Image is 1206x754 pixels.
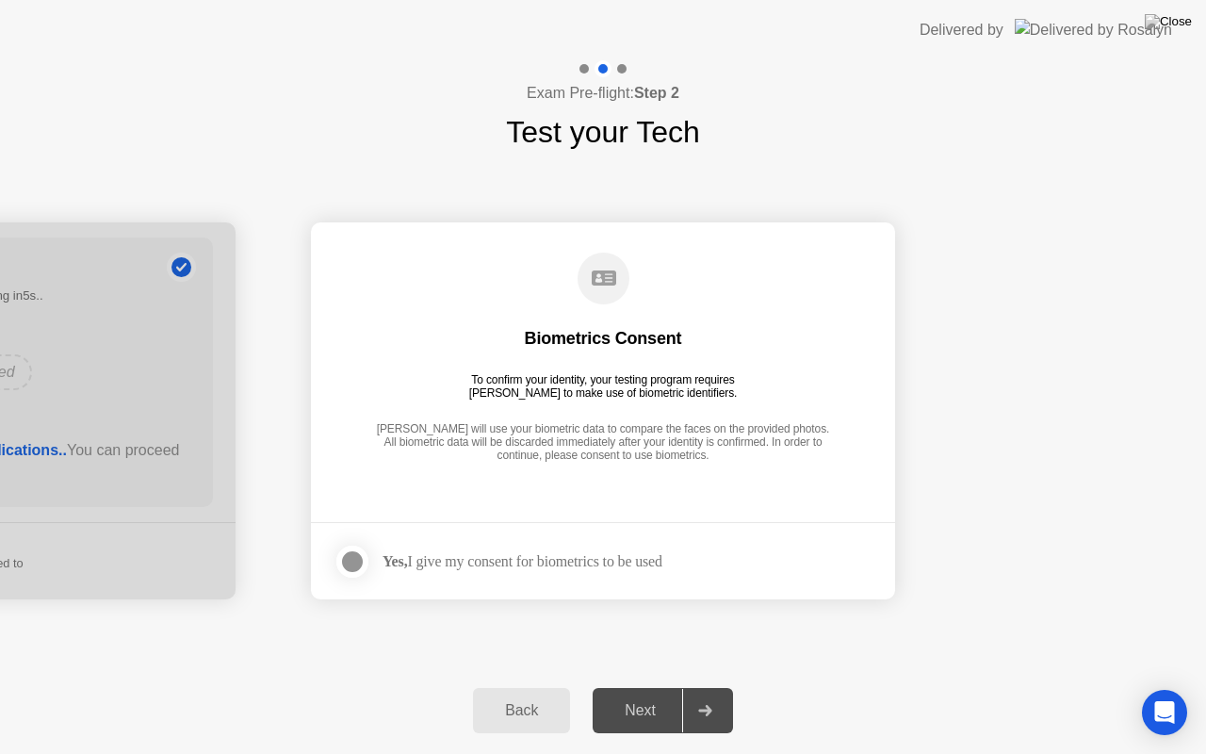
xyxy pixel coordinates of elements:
div: Open Intercom Messenger [1142,690,1187,735]
strong: Yes, [383,553,407,569]
img: Delivered by Rosalyn [1015,19,1172,41]
button: Back [473,688,570,733]
div: To confirm your identity, your testing program requires [PERSON_NAME] to make use of biometric id... [462,373,745,400]
div: I give my consent for biometrics to be used [383,552,662,570]
b: Step 2 [634,85,679,101]
div: [PERSON_NAME] will use your biometric data to compare the faces on the provided photos. All biome... [371,422,835,465]
img: Close [1145,14,1192,29]
h4: Exam Pre-flight: [527,82,679,105]
div: Next [598,702,682,719]
button: Next [593,688,733,733]
h1: Test your Tech [506,109,700,155]
div: Delivered by [920,19,1003,41]
div: Back [479,702,564,719]
div: Biometrics Consent [525,327,682,350]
